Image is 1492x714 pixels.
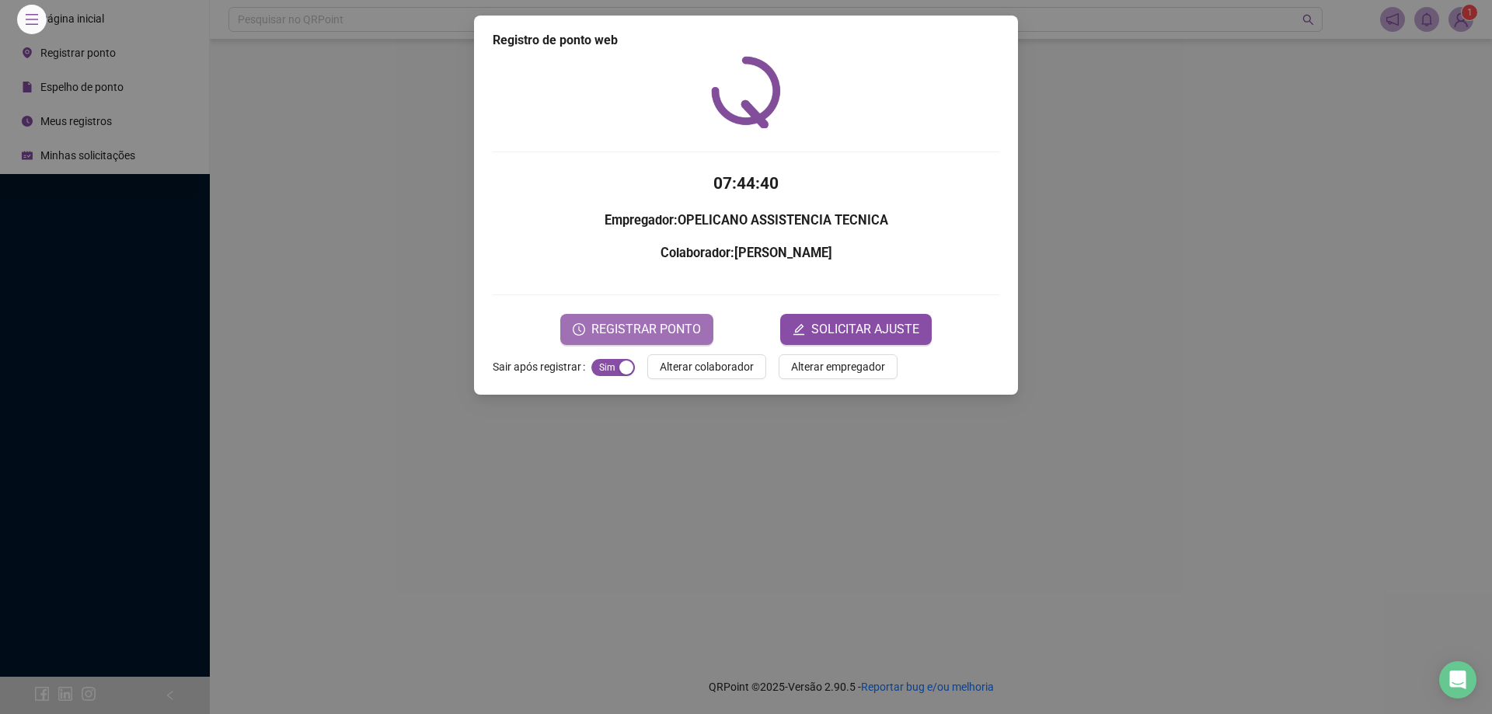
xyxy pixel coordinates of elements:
h3: : [PERSON_NAME] [493,243,999,263]
span: Alterar colaborador [660,358,754,375]
label: Sair após registrar [493,354,591,379]
span: REGISTRAR PONTO [591,320,701,339]
span: edit [793,323,805,336]
button: Alterar colaborador [647,354,766,379]
button: Alterar empregador [779,354,898,379]
strong: Empregador [605,213,674,228]
img: QRPoint [711,56,781,128]
strong: Colaborador [661,246,730,260]
button: editSOLICITAR AJUSTE [780,314,932,345]
span: Alterar empregador [791,358,885,375]
time: 07:44:40 [713,174,779,193]
span: clock-circle [573,323,585,336]
button: REGISTRAR PONTO [560,314,713,345]
span: menu [25,12,39,26]
span: SOLICITAR AJUSTE [811,320,919,339]
div: Open Intercom Messenger [1439,661,1476,698]
h3: : OPELICANO ASSISTENCIA TECNICA [493,211,999,231]
div: Registro de ponto web [493,31,999,50]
